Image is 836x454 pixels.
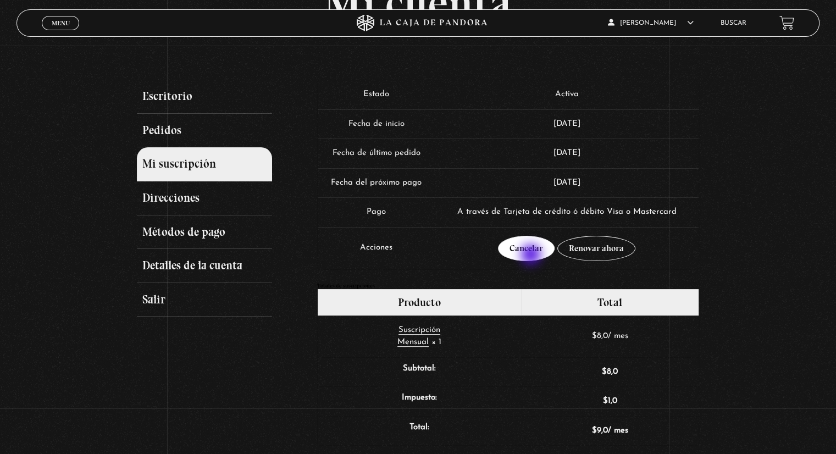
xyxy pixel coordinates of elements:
span: [PERSON_NAME] [608,20,694,26]
span: $ [603,397,608,405]
th: Impuesto: [318,386,522,416]
td: Acciones [318,227,435,269]
span: Cerrar [48,29,74,36]
td: [DATE] [435,168,699,198]
span: $ [592,332,597,340]
td: Fecha de inicio [318,109,435,139]
td: [DATE] [435,109,699,139]
a: Mi suscripción [137,147,272,181]
td: [DATE] [435,139,699,168]
span: A través de Tarjeta de crédito ó débito Visa o Mastercard [457,208,677,216]
a: Escritorio [137,80,272,114]
a: Buscar [721,20,746,26]
th: Producto [318,289,522,315]
a: Pedidos [137,114,272,148]
td: / mes [522,315,699,357]
td: Activa [435,80,699,109]
span: 1,0 [603,397,617,405]
span: 9,0 [592,427,608,435]
td: Estado [318,80,435,109]
th: Subtotal: [318,357,522,387]
span: 8,0 [602,368,618,376]
a: Suscripción Mensual [397,326,440,347]
td: Pago [318,197,435,227]
a: View your shopping cart [779,15,794,30]
a: Salir [137,283,272,317]
a: Renovar ahora [557,236,635,261]
span: Suscripción [398,326,440,334]
h2: Totales de suscripciones [317,283,699,289]
strong: × 1 [431,338,441,346]
td: Fecha de último pedido [318,139,435,168]
td: / mes [522,416,699,446]
th: Total: [318,416,522,446]
th: Total [522,289,699,315]
td: Fecha del próximo pago [318,168,435,198]
span: 8,0 [592,332,608,340]
nav: Páginas de cuenta [137,80,306,317]
a: Cancelar [498,236,555,261]
span: $ [592,427,597,435]
a: Métodos de pago [137,215,272,250]
a: Detalles de la cuenta [137,249,272,283]
span: Menu [52,20,70,26]
a: Direcciones [137,181,272,215]
span: $ [602,368,607,376]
